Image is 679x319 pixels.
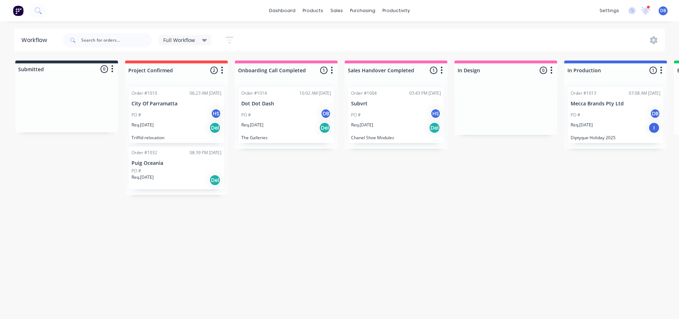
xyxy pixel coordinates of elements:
p: Puig Oceania [132,160,221,166]
span: Full Workflow [163,36,195,44]
div: 03:43 PM [DATE] [409,90,441,96]
div: 10:02 AM [DATE] [299,90,331,96]
div: DB [320,108,331,119]
p: Dot Dot Dash [241,101,331,107]
div: productivity [379,5,413,16]
p: PO # [132,168,141,174]
span: DB [660,7,666,14]
div: sales [327,5,346,16]
div: 08:39 PM [DATE] [190,150,221,156]
p: Diptyque Holiday 2025 [571,135,660,140]
p: Req. [DATE] [351,122,373,128]
div: Order #1032 [132,150,157,156]
div: Order #1004 [351,90,377,96]
p: Req. [DATE] [132,174,154,181]
div: Del [429,122,440,134]
img: Factory [13,5,24,16]
div: Order #101006:23 AM [DATE]City Of ParramattaPO #HSReq.[DATE]DelTriffid relocation [129,87,224,143]
div: Del [209,122,221,134]
div: 06:23 AM [DATE] [190,90,221,96]
div: Order #103208:39 PM [DATE]Puig OceaniaPO #Req.[DATE]Del [129,147,224,189]
p: PO # [132,112,141,118]
p: Mecca Brands Pty Ltd [571,101,660,107]
div: I [648,122,660,134]
div: Del [209,174,221,186]
div: Order #101307:08 AM [DATE]Mecca Brands Pty LtdPO #DBReq.[DATE]IDiptyque Holiday 2025 [568,87,663,143]
div: Del [319,122,330,134]
div: 07:08 AM [DATE] [629,90,660,96]
div: DB [650,108,660,119]
div: purchasing [346,5,379,16]
div: Order #1014 [241,90,267,96]
div: Order #101410:02 AM [DATE]Dot Dot DashPO #DBReq.[DATE]DelThe Galleries [238,87,334,143]
input: Search for orders... [81,33,152,47]
div: Order #1010 [132,90,157,96]
div: HS [211,108,221,119]
div: HS [430,108,441,119]
p: Chanel Shoe Modules [351,135,441,140]
p: Triffid relocation [132,135,221,140]
div: Order #1013 [571,90,596,96]
div: products [299,5,327,16]
a: dashboard [266,5,299,16]
p: The Galleries [241,135,331,140]
p: PO # [351,112,361,118]
p: Req. [DATE] [132,122,154,128]
div: settings [596,5,623,16]
div: Order #100403:43 PM [DATE]SubvrtPO #HSReq.[DATE]DelChanel Shoe Modules [348,87,444,143]
p: Req. [DATE] [571,122,593,128]
p: PO # [241,112,251,118]
p: City Of Parramatta [132,101,221,107]
div: Workflow [21,36,51,45]
p: Subvrt [351,101,441,107]
p: PO # [571,112,580,118]
p: Req. [DATE] [241,122,263,128]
